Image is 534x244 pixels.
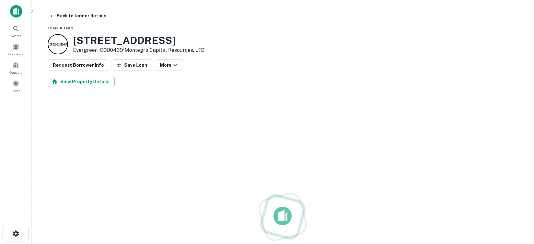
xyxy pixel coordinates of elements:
span: Saved [11,88,21,93]
a: Montegra Capital Resources, LTD [124,47,204,53]
a: Contacts [2,59,30,76]
button: More [155,59,184,71]
iframe: Chat Widget [502,193,534,224]
span: Borrowers [8,52,23,57]
h3: [STREET_ADDRESS] [73,34,204,46]
button: Back to lender details [46,10,109,21]
span: Contacts [9,70,22,75]
button: View Property Details [48,76,115,87]
button: Request Borrower Info [48,59,109,71]
span: Search [11,33,21,38]
span: Loan Details [48,26,73,30]
img: capitalize-icon.png [10,5,22,18]
a: Search [2,22,30,40]
p: Evergreen, CO80439 • [73,46,204,54]
a: Borrowers [2,41,30,58]
a: Saved [2,77,30,95]
button: Save Loan [112,59,152,71]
